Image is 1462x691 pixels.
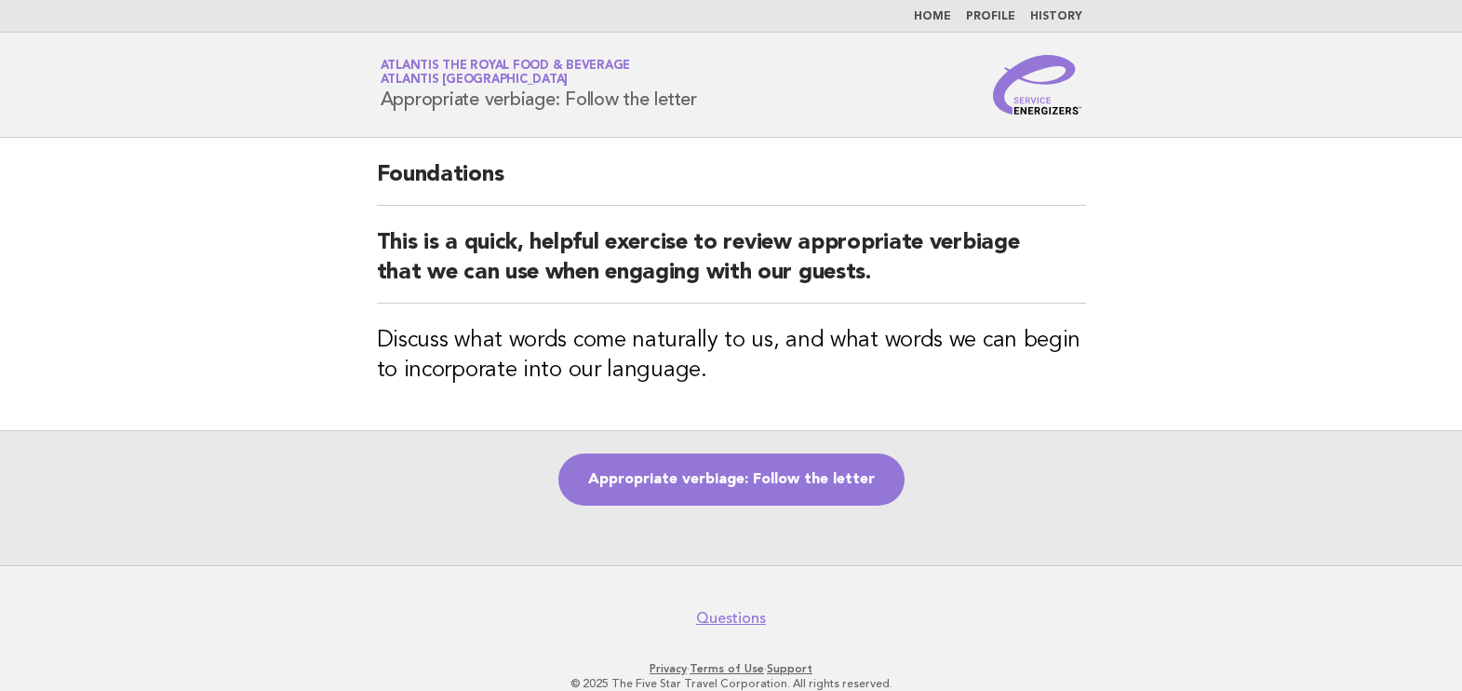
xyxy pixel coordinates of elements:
[381,75,569,87] span: Atlantis [GEOGRAPHIC_DATA]
[162,661,1301,676] p: · ·
[696,609,766,628] a: Questions
[381,60,631,86] a: Atlantis the Royal Food & BeverageAtlantis [GEOGRAPHIC_DATA]
[914,11,951,22] a: Home
[377,326,1086,386] h3: Discuss what words come naturally to us, and what words we can begin to incorporate into our lang...
[381,61,697,109] h1: Appropriate verbiage: Follow the letter
[377,160,1086,206] h2: Foundations
[377,228,1086,304] h2: This is a quick, helpful exercise to review appropriate verbiage that we can use when engaging wi...
[993,55,1082,115] img: Service Energizers
[690,662,764,675] a: Terms of Use
[1030,11,1082,22] a: History
[966,11,1015,22] a: Profile
[650,662,687,675] a: Privacy
[767,662,812,675] a: Support
[162,676,1301,691] p: © 2025 The Five Star Travel Corporation. All rights reserved.
[558,454,905,506] a: Appropriate verbiage: Follow the letter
